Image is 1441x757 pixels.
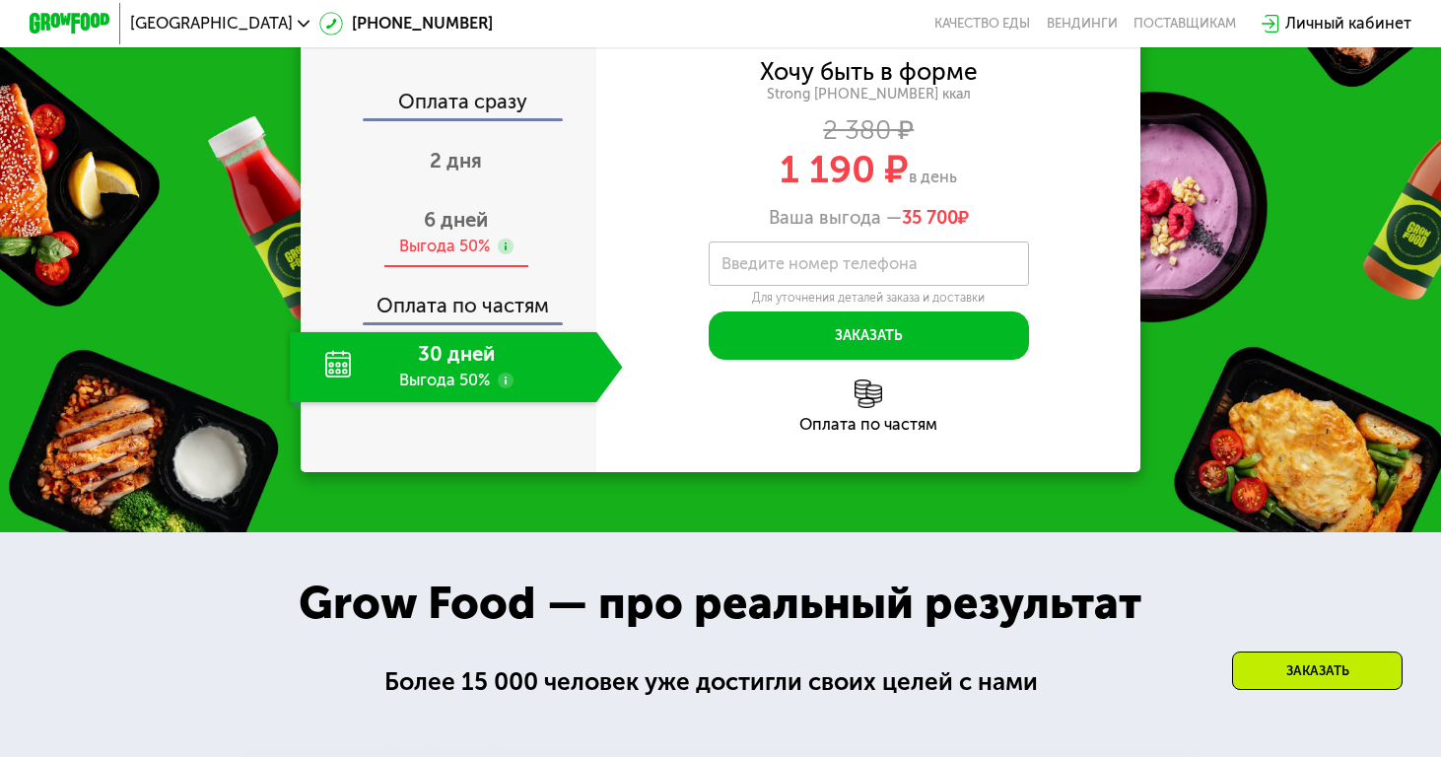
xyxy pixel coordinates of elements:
div: Оплата сразу [303,92,597,117]
a: Качество еды [934,16,1030,32]
img: l6xcnZfty9opOoJh.png [855,379,882,407]
span: 2 дня [430,149,482,172]
div: Strong [PHONE_NUMBER] ккал [596,86,1140,103]
span: в день [909,168,957,186]
span: 35 700 [902,207,958,229]
span: ₽ [902,207,969,229]
span: 6 дней [424,208,488,232]
div: 2 380 ₽ [596,119,1140,141]
div: Оплата по частям [303,276,597,322]
div: Ваша выгода — [596,207,1140,229]
div: Для уточнения деталей заказа и доставки [709,291,1029,307]
div: Личный кабинет [1285,12,1411,35]
div: поставщикам [1133,16,1236,32]
div: Заказать [1232,652,1403,690]
button: Заказать [709,311,1029,360]
a: Вендинги [1047,16,1118,32]
span: 1 190 ₽ [780,147,909,192]
span: [GEOGRAPHIC_DATA] [130,16,293,32]
a: [PHONE_NUMBER] [319,12,492,35]
div: Grow Food — про реальный результат [266,570,1174,638]
div: Хочу быть в форме [760,61,978,83]
div: Выгода 50% [399,236,490,257]
label: Введите номер телефона [721,258,918,269]
div: Оплата по частям [596,417,1140,433]
div: Более 15 000 человек уже достигли своих целей с нами [384,663,1057,701]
